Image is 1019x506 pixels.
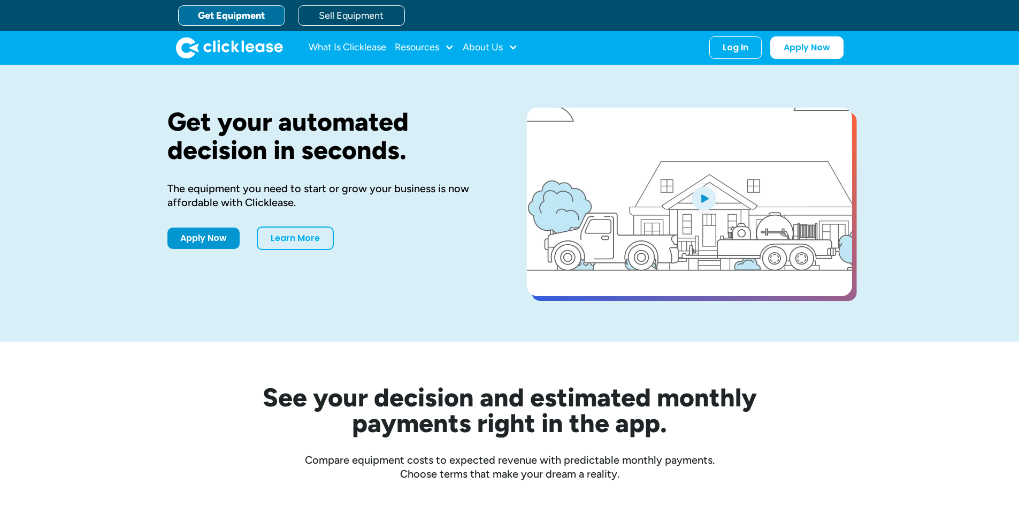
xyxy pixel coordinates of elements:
[298,5,405,26] a: Sell Equipment
[723,42,748,53] div: Log In
[167,453,852,481] div: Compare equipment costs to expected revenue with predictable monthly payments. Choose terms that ...
[176,37,283,58] img: Clicklease logo
[257,226,334,250] a: Learn More
[309,37,386,58] a: What Is Clicklease
[395,37,454,58] div: Resources
[689,183,718,213] img: Blue play button logo on a light blue circular background
[527,108,852,296] a: open lightbox
[167,108,493,164] h1: Get your automated decision in seconds.
[210,384,809,436] h2: See your decision and estimated monthly payments right in the app.
[178,5,285,26] a: Get Equipment
[167,228,240,249] a: Apply Now
[463,37,518,58] div: About Us
[770,36,844,59] a: Apply Now
[176,37,283,58] a: home
[167,182,493,209] div: The equipment you need to start or grow your business is now affordable with Clicklease.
